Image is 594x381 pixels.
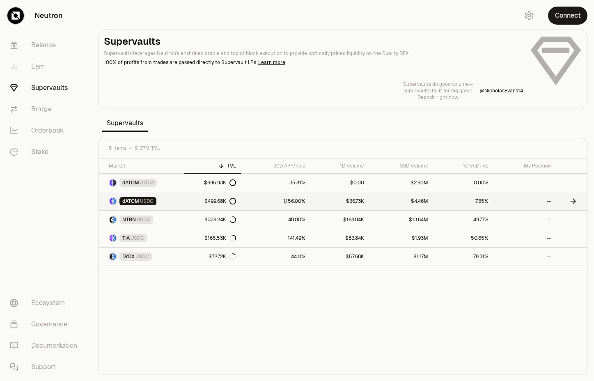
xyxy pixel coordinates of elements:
[99,174,184,192] a: dATOM LogoATOM LogodATOMATOM
[374,163,428,169] div: 30D Volume
[480,87,523,94] p: @ NicholasEvans14
[122,235,130,241] span: TIA
[204,198,236,204] div: $499.68K
[189,163,236,169] div: TVL
[241,248,310,266] a: 44.11%
[3,141,89,163] a: Stake
[3,77,89,99] a: Supervaults
[110,216,112,223] img: NTRN Logo
[122,216,136,223] span: NTRN
[241,192,310,210] a: 1,156.00%
[184,229,241,247] a: $165.53K
[493,211,556,229] a: --
[3,335,89,356] a: Documentation
[113,179,116,186] img: ATOM Logo
[369,174,433,192] a: $2.90M
[241,174,310,192] a: 35.81%
[403,81,473,101] a: Supervaults do good volume—supervaults built for big game.Deposit right now.
[433,211,493,229] a: 49.77%
[122,179,139,186] span: dATOM
[99,248,184,266] a: DYDX LogoUSDC LogoDYDXUSDC
[438,163,489,169] div: 1D Vol/TVL
[433,229,493,247] a: 50.65%
[493,174,556,192] a: --
[209,253,236,260] div: $72.72K
[110,235,112,241] img: TIA Logo
[184,211,241,229] a: $339.24K
[140,198,154,204] span: USDC
[204,216,236,223] div: $339.24K
[109,145,126,151] span: 5 items
[204,235,236,241] div: $165.53K
[109,163,179,169] div: Market
[3,356,89,378] a: Support
[3,56,89,77] a: Earn
[110,198,112,204] img: dATOM Logo
[3,120,89,141] a: Orderbook
[403,87,473,94] p: supervaults built for big game.
[433,192,493,210] a: 7.35%
[3,292,89,314] a: Ecosystem
[315,163,364,169] div: 1D Volume
[310,192,369,210] a: $36.73K
[204,179,236,186] div: $695.93K
[110,253,112,260] img: DYDX Logo
[241,211,310,229] a: 48.00%
[310,248,369,266] a: $57.68K
[104,59,523,66] p: 100% of profits from trades are passed directly to Supervault LPs.
[3,34,89,56] a: Balance
[104,50,523,57] p: Supervaults leverages Neutron's enshrined oracle and top of block execution to provide optimally ...
[113,253,116,260] img: USDC Logo
[246,163,305,169] div: 30D APY/hold
[310,229,369,247] a: $83.84K
[493,248,556,266] a: --
[131,235,144,241] span: USDC
[493,229,556,247] a: --
[135,253,149,260] span: USDC
[99,211,184,229] a: NTRN LogoUSDC LogoNTRNUSDC
[433,174,493,192] a: 0.00%
[140,179,154,186] span: ATOM
[135,145,160,151] span: $1.77M TVL
[99,192,184,210] a: dATOM LogoUSDC LogodATOMUSDC
[480,87,523,94] a: @NicholasEvans14
[3,99,89,120] a: Bridge
[258,59,285,66] a: Learn more
[369,211,433,229] a: $13.64M
[184,174,241,192] a: $695.93K
[310,211,369,229] a: $168.84K
[310,174,369,192] a: $0.00
[493,192,556,210] a: --
[113,198,116,204] img: USDC Logo
[403,94,473,101] p: Deposit right now.
[498,163,551,169] div: My Position
[369,248,433,266] a: $1.17M
[548,7,587,25] button: Connect
[102,115,148,131] span: Supervaults
[99,229,184,247] a: TIA LogoUSDC LogoTIAUSDC
[113,235,116,241] img: USDC Logo
[122,198,139,204] span: dATOM
[433,248,493,266] a: 79.31%
[184,248,241,266] a: $72.72K
[110,179,112,186] img: dATOM Logo
[104,35,523,48] h2: Supervaults
[137,216,150,223] span: USDC
[3,314,89,335] a: Governance
[113,216,116,223] img: USDC Logo
[369,229,433,247] a: $1.93M
[403,81,473,87] p: Supervaults do good volume—
[241,229,310,247] a: 141.49%
[184,192,241,210] a: $499.68K
[369,192,433,210] a: $4.46M
[122,253,135,260] span: DYDX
